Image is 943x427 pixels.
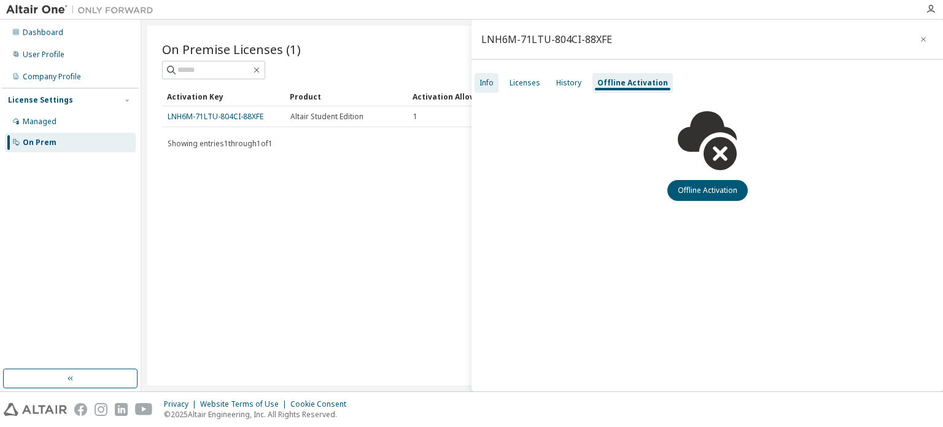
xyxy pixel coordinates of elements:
[556,78,581,88] div: History
[667,180,748,201] button: Offline Activation
[168,138,273,149] span: Showing entries 1 through 1 of 1
[597,78,668,88] div: Offline Activation
[8,95,73,105] div: License Settings
[481,34,612,44] div: LNH6M-71LTU-804CI-88XFE
[510,78,540,88] div: Licenses
[23,72,81,82] div: Company Profile
[413,112,417,122] span: 1
[413,87,526,106] div: Activation Allowed
[290,87,403,106] div: Product
[162,41,301,58] span: On Premise Licenses (1)
[115,403,128,416] img: linkedin.svg
[135,403,153,416] img: youtube.svg
[167,87,280,106] div: Activation Key
[200,399,290,409] div: Website Terms of Use
[168,111,263,122] a: LNH6M-71LTU-804CI-88XFE
[4,403,67,416] img: altair_logo.svg
[164,399,200,409] div: Privacy
[6,4,160,16] img: Altair One
[290,399,354,409] div: Cookie Consent
[23,138,56,147] div: On Prem
[95,403,107,416] img: instagram.svg
[23,50,64,60] div: User Profile
[23,28,63,37] div: Dashboard
[23,117,56,127] div: Managed
[290,112,363,122] span: Altair Student Edition
[164,409,354,420] p: © 2025 Altair Engineering, Inc. All Rights Reserved.
[74,403,87,416] img: facebook.svg
[479,78,494,88] div: Info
